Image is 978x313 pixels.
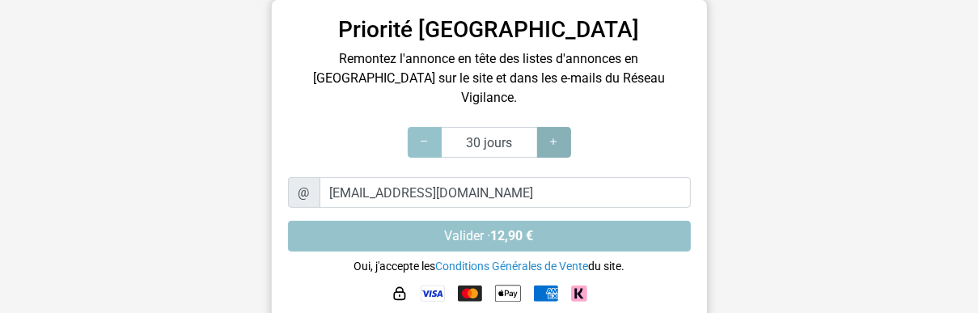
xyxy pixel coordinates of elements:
h3: Priorité [GEOGRAPHIC_DATA] [288,16,691,44]
img: HTTPS : paiement sécurisé [392,286,408,302]
small: Oui, j'accepte les du site. [354,260,624,273]
strong: 12,90 € [491,228,534,243]
img: Mastercard [458,286,482,302]
span: @ [288,177,320,208]
p: Remontez l'annonce en tête des listes d'annonces en [GEOGRAPHIC_DATA] sur le site et dans les e-m... [288,49,691,108]
input: Adresse e-mail [320,177,691,208]
img: Klarna [571,286,587,302]
a: Conditions Générales de Vente [435,260,588,273]
img: Visa [421,286,445,302]
img: American Express [534,286,558,302]
button: Valider ·12,90 € [288,221,691,252]
img: Apple Pay [495,281,521,307]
